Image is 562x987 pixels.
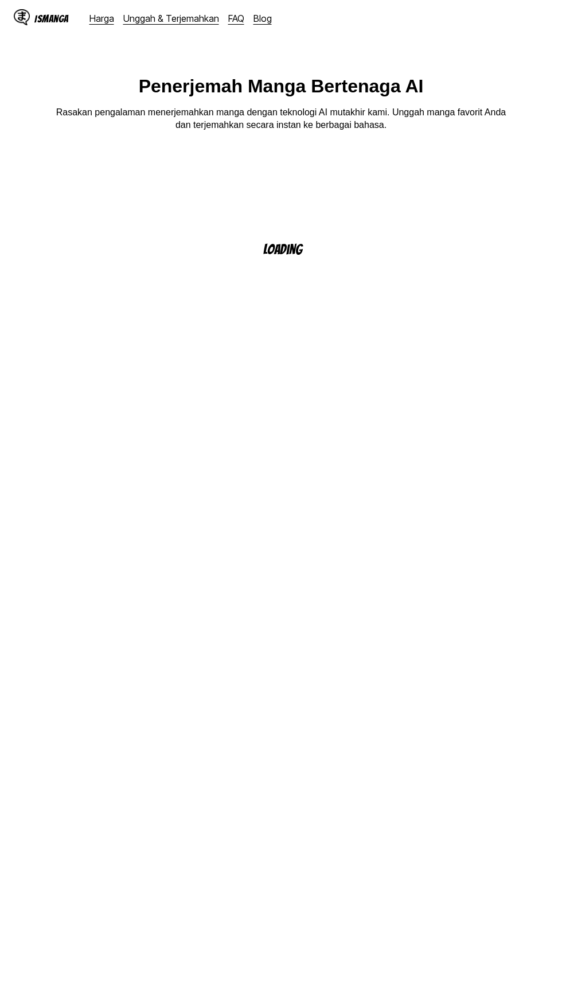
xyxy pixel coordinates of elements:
[52,106,510,132] p: Rasakan pengalaman menerjemahkan manga dengan teknologi AI mutakhir kami. Unggah manga favorit An...
[253,13,272,24] a: Blog
[228,13,244,24] a: FAQ
[263,242,317,257] p: Loading
[123,13,219,24] a: Unggah & Terjemahkan
[14,9,30,25] img: IsManga Logo
[34,13,69,24] div: IsManga
[139,76,424,97] h1: Penerjemah Manga Bertenaga AI
[89,13,114,24] a: Harga
[14,9,89,28] a: IsManga LogoIsManga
